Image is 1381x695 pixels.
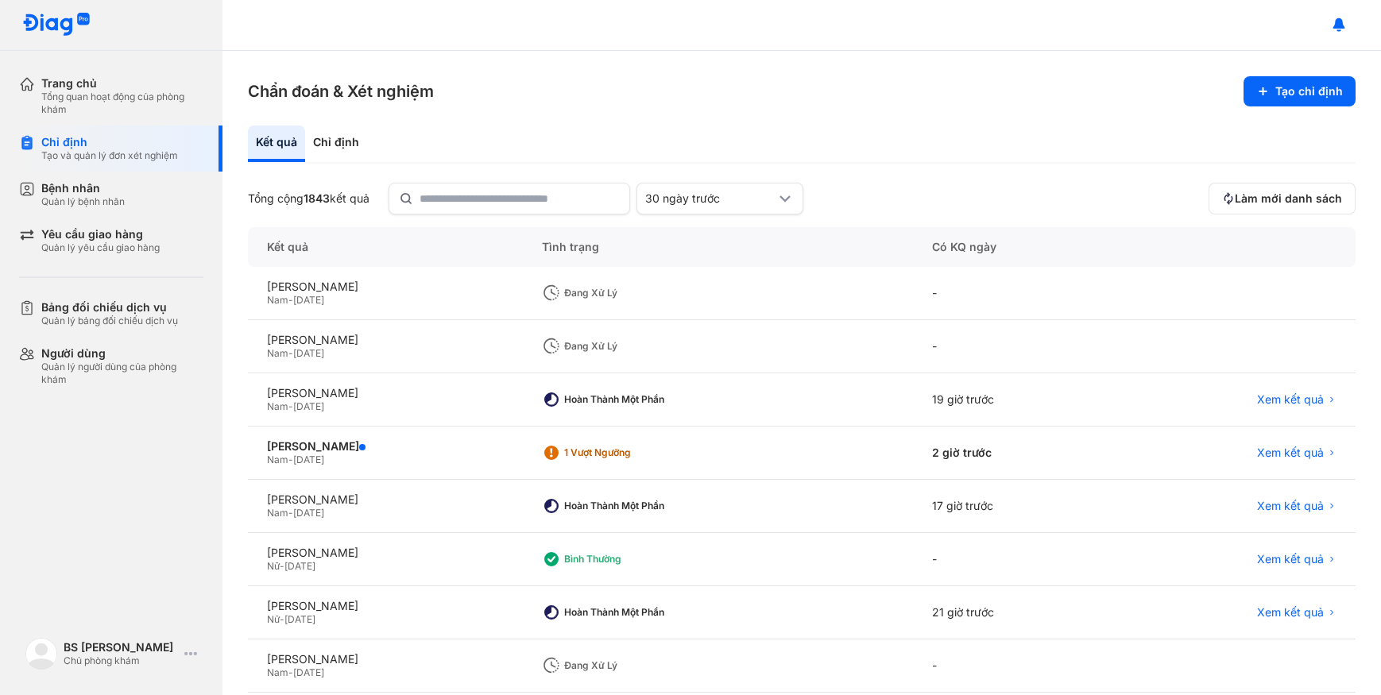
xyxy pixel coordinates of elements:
[1257,446,1324,460] span: Xem kết quả
[645,191,776,206] div: 30 ngày trước
[564,393,691,406] div: Hoàn thành một phần
[564,287,691,299] div: Đang xử lý
[288,294,293,306] span: -
[913,533,1119,586] div: -
[22,13,91,37] img: logo
[564,659,691,672] div: Đang xử lý
[267,652,504,666] div: [PERSON_NAME]
[293,294,324,306] span: [DATE]
[41,149,178,162] div: Tạo và quản lý đơn xét nghiệm
[913,320,1119,373] div: -
[913,427,1119,480] div: 2 giờ trước
[41,300,178,315] div: Bảng đối chiếu dịch vụ
[41,181,125,195] div: Bệnh nhân
[1235,191,1342,206] span: Làm mới danh sách
[267,507,288,519] span: Nam
[267,492,504,507] div: [PERSON_NAME]
[284,560,315,572] span: [DATE]
[280,613,284,625] span: -
[913,639,1119,693] div: -
[1209,183,1356,214] button: Làm mới danh sách
[41,195,125,208] div: Quản lý bệnh nhân
[41,346,203,361] div: Người dùng
[267,560,280,572] span: Nữ
[293,347,324,359] span: [DATE]
[1257,392,1324,407] span: Xem kết quả
[64,654,178,667] div: Chủ phòng khám
[267,400,288,412] span: Nam
[913,227,1119,267] div: Có KQ ngày
[267,280,504,294] div: [PERSON_NAME]
[288,347,293,359] span: -
[304,191,330,205] span: 1843
[564,340,691,353] div: Đang xử lý
[564,500,691,512] div: Hoàn thành một phần
[41,241,160,254] div: Quản lý yêu cầu giao hàng
[248,80,434,102] h3: Chẩn đoán & Xét nghiệm
[1257,552,1324,566] span: Xem kết quả
[267,333,504,347] div: [PERSON_NAME]
[248,191,369,206] div: Tổng cộng kết quả
[267,546,504,560] div: [PERSON_NAME]
[913,480,1119,533] div: 17 giờ trước
[248,227,523,267] div: Kết quả
[41,91,203,116] div: Tổng quan hoạt động của phòng khám
[288,400,293,412] span: -
[288,454,293,465] span: -
[284,613,315,625] span: [DATE]
[267,613,280,625] span: Nữ
[1257,605,1324,620] span: Xem kết quả
[564,553,691,566] div: Bình thường
[293,666,324,678] span: [DATE]
[267,599,504,613] div: [PERSON_NAME]
[288,666,293,678] span: -
[64,640,178,654] div: BS [PERSON_NAME]
[913,373,1119,427] div: 19 giờ trước
[564,446,691,459] div: 1 Vượt ngưỡng
[288,507,293,519] span: -
[41,227,160,241] div: Yêu cầu giao hàng
[1257,499,1324,513] span: Xem kết quả
[248,125,305,162] div: Kết quả
[305,125,367,162] div: Chỉ định
[293,454,324,465] span: [DATE]
[41,361,203,386] div: Quản lý người dùng của phòng khám
[41,315,178,327] div: Quản lý bảng đối chiếu dịch vụ
[41,135,178,149] div: Chỉ định
[1244,76,1356,106] button: Tạo chỉ định
[564,606,691,619] div: Hoàn thành một phần
[25,638,57,670] img: logo
[523,227,913,267] div: Tình trạng
[267,666,288,678] span: Nam
[41,76,203,91] div: Trang chủ
[267,386,504,400] div: [PERSON_NAME]
[267,439,504,454] div: [PERSON_NAME]
[913,267,1119,320] div: -
[280,560,284,572] span: -
[267,347,288,359] span: Nam
[267,454,288,465] span: Nam
[293,400,324,412] span: [DATE]
[267,294,288,306] span: Nam
[913,586,1119,639] div: 21 giờ trước
[293,507,324,519] span: [DATE]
